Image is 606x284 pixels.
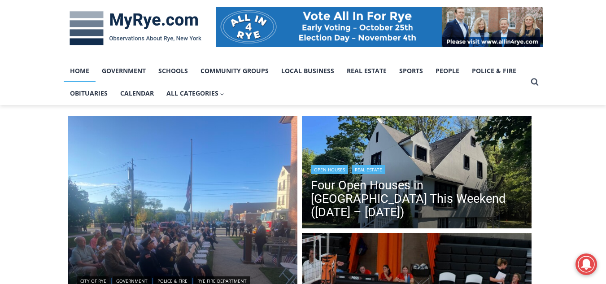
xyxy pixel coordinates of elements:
img: MyRye.com [64,5,207,52]
a: Local Business [275,60,340,82]
a: [PERSON_NAME] Read Sanctuary Fall Fest: [DATE] [0,89,134,112]
a: People [429,60,466,82]
a: Sports [393,60,429,82]
h4: [PERSON_NAME] Read Sanctuary Fall Fest: [DATE] [7,90,119,111]
a: Obituaries [64,82,114,105]
div: / [100,76,103,85]
button: Child menu of All Categories [160,82,231,105]
a: Read More Four Open Houses in Rye This Weekend (September 13 – 14) [302,116,532,231]
button: View Search Form [527,74,543,90]
a: Open Houses [311,165,348,174]
a: Real Estate [352,165,385,174]
a: Calendar [114,82,160,105]
span: Open Tues. - Sun. [PHONE_NUMBER] [3,92,88,127]
a: Intern @ [DOMAIN_NAME] [216,87,435,112]
a: Open Tues. - Sun. [PHONE_NUMBER] [0,90,90,112]
a: Real Estate [340,60,393,82]
div: | [311,163,523,174]
div: Face Painting [94,26,128,74]
a: Government [96,60,152,82]
a: Community Groups [194,60,275,82]
a: Four Open Houses in [GEOGRAPHIC_DATA] This Weekend ([DATE] – [DATE]) [311,179,523,219]
a: Schools [152,60,194,82]
a: Home [64,60,96,82]
img: All in for Rye [216,7,543,47]
img: 506 Midland Avenue, Rye [302,116,532,231]
div: 3 [94,76,98,85]
div: "The first chef I interviewed talked about coming to [GEOGRAPHIC_DATA] from [GEOGRAPHIC_DATA] in ... [227,0,424,87]
div: 6 [105,76,109,85]
nav: Primary Navigation [64,60,527,105]
div: "clearly one of the favorites in the [GEOGRAPHIC_DATA] neighborhood" [92,56,132,107]
span: Intern @ [DOMAIN_NAME] [235,89,416,109]
a: Police & Fire [466,60,523,82]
